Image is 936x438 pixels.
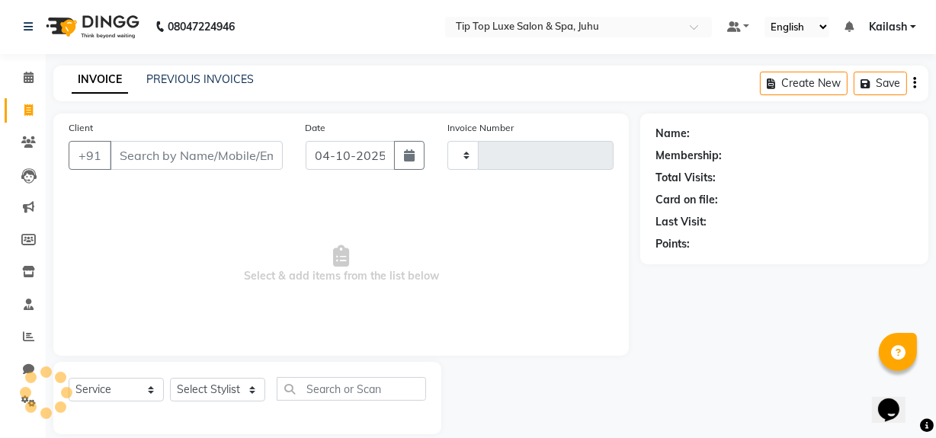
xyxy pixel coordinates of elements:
img: logo [39,5,143,48]
a: PREVIOUS INVOICES [146,72,254,86]
label: Invoice Number [447,121,514,135]
div: Total Visits: [656,170,716,186]
button: +91 [69,141,111,170]
b: 08047224946 [168,5,235,48]
button: Save [854,72,907,95]
span: Kailash [869,19,907,35]
a: INVOICE [72,66,128,94]
label: Date [306,121,326,135]
label: Client [69,121,93,135]
div: Last Visit: [656,214,707,230]
input: Search by Name/Mobile/Email/Code [110,141,283,170]
div: Membership: [656,148,722,164]
iframe: chat widget [872,377,921,423]
button: Create New [760,72,848,95]
div: Card on file: [656,192,718,208]
div: Name: [656,126,690,142]
span: Select & add items from the list below [69,188,614,340]
div: Points: [656,236,690,252]
input: Search or Scan [277,377,426,401]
